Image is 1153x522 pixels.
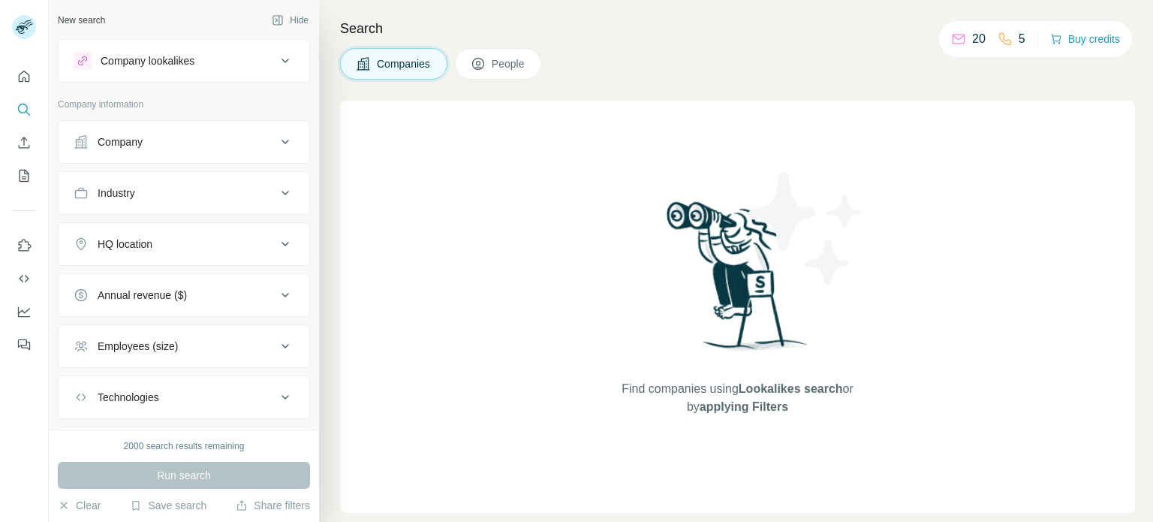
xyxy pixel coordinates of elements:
[12,129,36,156] button: Enrich CSV
[1050,29,1120,50] button: Buy credits
[58,14,105,27] div: New search
[261,9,319,32] button: Hide
[98,237,152,252] div: HQ location
[617,380,857,416] span: Find companies using or by
[12,63,36,90] button: Quick start
[59,43,309,79] button: Company lookalikes
[972,30,986,48] p: 20
[12,232,36,259] button: Use Surfe on LinkedIn
[59,175,309,211] button: Industry
[236,498,310,513] button: Share filters
[739,382,843,395] span: Lookalikes search
[700,400,788,413] span: applying Filters
[492,56,526,71] span: People
[660,198,816,365] img: Surfe Illustration - Woman searching with binoculars
[98,186,135,201] div: Industry
[58,498,101,513] button: Clear
[98,134,143,149] div: Company
[12,96,36,123] button: Search
[12,162,36,189] button: My lists
[58,98,310,111] p: Company information
[59,124,309,160] button: Company
[59,328,309,364] button: Employees (size)
[1019,30,1025,48] p: 5
[340,18,1135,39] h4: Search
[98,390,159,405] div: Technologies
[101,53,194,68] div: Company lookalikes
[124,439,245,453] div: 2000 search results remaining
[12,331,36,358] button: Feedback
[738,161,873,296] img: Surfe Illustration - Stars
[12,298,36,325] button: Dashboard
[12,265,36,292] button: Use Surfe API
[59,379,309,415] button: Technologies
[59,226,309,262] button: HQ location
[98,339,178,354] div: Employees (size)
[98,288,187,303] div: Annual revenue ($)
[130,498,206,513] button: Save search
[377,56,432,71] span: Companies
[59,277,309,313] button: Annual revenue ($)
